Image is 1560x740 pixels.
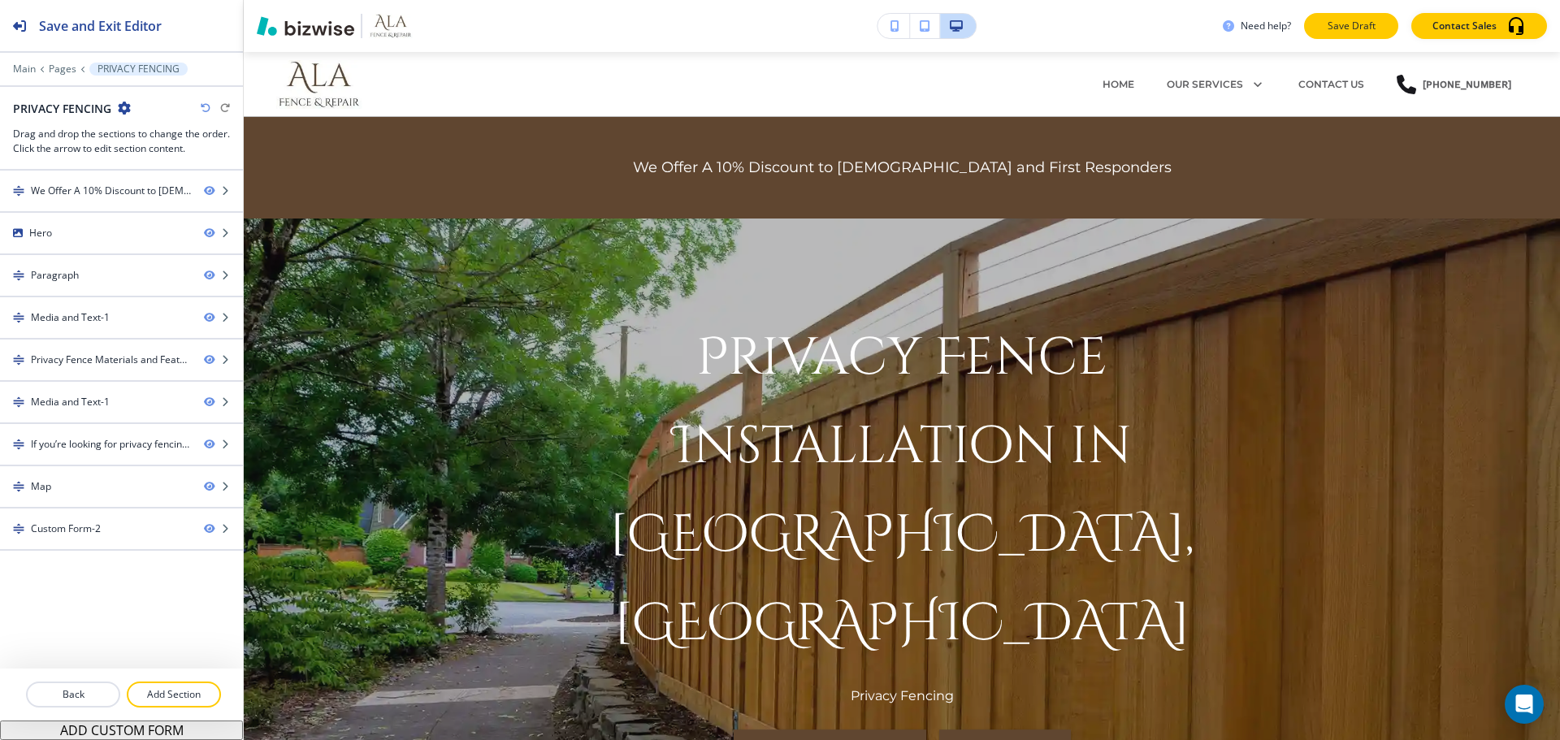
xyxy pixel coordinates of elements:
p: Back [28,687,119,702]
p: OUR SERVICES [1167,77,1243,92]
img: Drag [13,312,24,323]
img: Drag [13,481,24,492]
p: Privacy Fencing [851,686,954,707]
img: Drag [13,185,24,197]
img: Drag [13,396,24,408]
img: Bizwise Logo [257,16,354,36]
img: Drag [13,354,24,366]
button: Contact Sales [1411,13,1547,39]
h2: PRIVACY FENCING [13,100,111,117]
button: Back [26,682,120,708]
h2: Save and Exit Editor [39,16,162,36]
div: Paragraph [31,268,79,283]
button: Add Section [127,682,221,708]
p: Save Draft [1325,19,1377,33]
div: Media and Text-1 [31,395,110,409]
img: Drag [13,523,24,534]
div: Media and Text-1 [31,310,110,325]
div: Open Intercom Messenger [1505,685,1544,724]
button: PRIVACY FENCING [89,63,188,76]
div: Map [31,479,51,494]
div: We Offer A 10% Discount to Churches and First Responders-2 [31,184,191,198]
div: Privacy Fence Materials and Features [31,353,191,367]
a: [PHONE_NUMBER] [1397,60,1511,109]
p: PRIVACY FENCING [97,63,180,75]
button: Pages [49,63,76,75]
div: Custom Form-2 [31,521,101,536]
img: Drag [13,270,24,281]
img: Ala Fence & Repair [276,60,439,109]
button: Main [13,63,36,75]
img: Drag [13,439,24,450]
p: Contact Sales [1432,19,1497,33]
h3: Need help? [1241,19,1291,33]
p: CONTACT US [1298,77,1364,92]
span: Privacy Fence Installation in [GEOGRAPHIC_DATA], [GEOGRAPHIC_DATA] [609,323,1207,659]
h3: Drag and drop the sections to change the order. Click the arrow to edit section content. [13,127,230,156]
div: Hero [29,226,52,240]
div: If you’re looking for privacy fencing in Robertsdale, AL, or nearby cities like Daphne, Fairhope,... [31,437,191,452]
p: HOME [1103,77,1134,92]
button: Save Draft [1304,13,1398,39]
p: Add Section [128,687,219,702]
img: Your Logo [369,14,413,38]
p: We Offer A 10% Discount to [DEMOGRAPHIC_DATA] and First Responders [633,156,1172,180]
